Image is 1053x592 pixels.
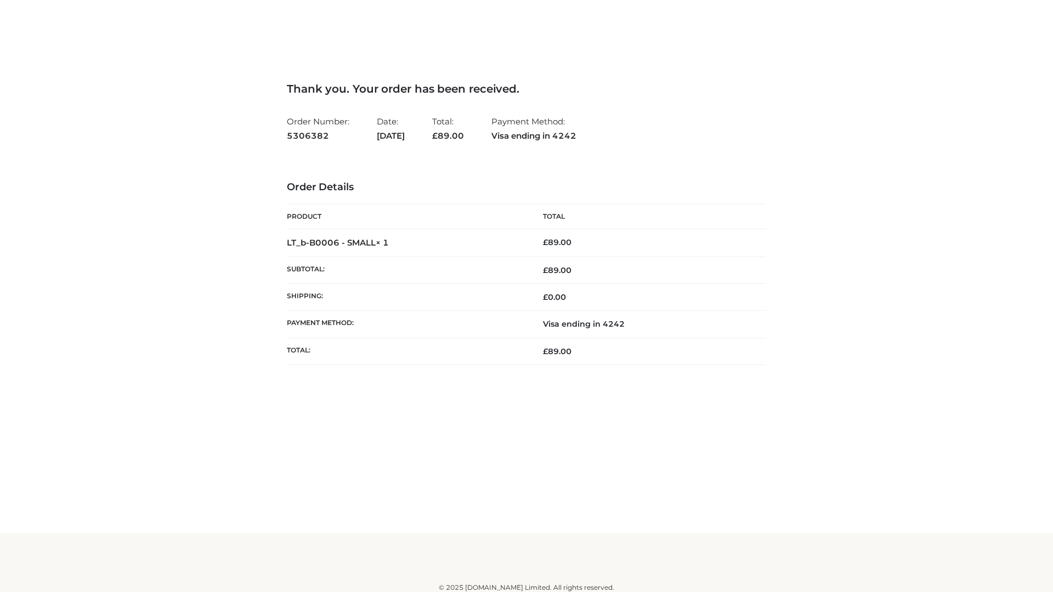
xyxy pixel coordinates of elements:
th: Total: [287,338,526,365]
li: Date: [377,112,405,145]
th: Subtotal: [287,257,526,283]
bdi: 89.00 [543,237,571,247]
span: 89.00 [432,130,464,141]
th: Shipping: [287,284,526,311]
th: Total [526,204,766,229]
span: £ [543,265,548,275]
h3: Thank you. Your order has been received. [287,82,766,95]
h3: Order Details [287,181,766,193]
li: Payment Method: [491,112,576,145]
li: Total: [432,112,464,145]
strong: 5306382 [287,129,349,143]
bdi: 0.00 [543,292,566,302]
strong: LT_b-B0006 - SMALL [287,237,389,248]
strong: × 1 [376,237,389,248]
li: Order Number: [287,112,349,145]
th: Product [287,204,526,229]
span: £ [432,130,438,141]
span: £ [543,346,548,356]
th: Payment method: [287,311,526,338]
span: £ [543,237,548,247]
strong: Visa ending in 4242 [491,129,576,143]
span: £ [543,292,548,302]
span: 89.00 [543,346,571,356]
span: 89.00 [543,265,571,275]
strong: [DATE] [377,129,405,143]
td: Visa ending in 4242 [526,311,766,338]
